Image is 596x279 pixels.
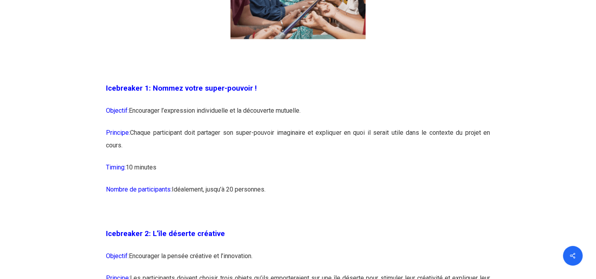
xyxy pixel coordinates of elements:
p: Encourager l’expression individuelle et la découverte mutuelle. [106,104,490,126]
p: Chaque participant doit partager son super-pouvoir imaginaire et expliquer en quoi il serait util... [106,126,490,161]
span: Timing: [106,164,126,171]
span: Objectif: [106,107,129,114]
p: Encourager la pensée créative et l’innovation. [106,250,490,272]
span: Icebreaker 2: L’île déserte créative [106,229,225,238]
span: Principe: [106,129,130,136]
span: Nombre de participants: [106,186,172,193]
p: Idéalement, jusqu’à 20 personnes. [106,183,490,205]
p: 10 minutes [106,161,490,183]
span: Objectif: [106,252,129,260]
span: Icebreaker 1: Nommez votre super-pouvoir ! [106,84,257,93]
